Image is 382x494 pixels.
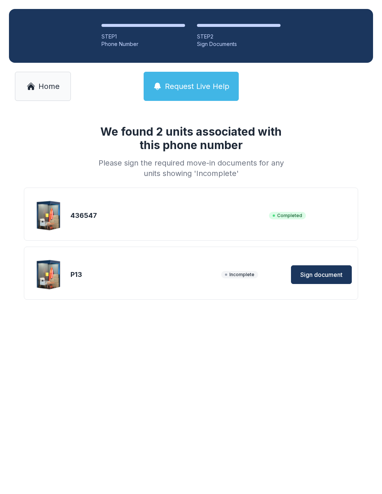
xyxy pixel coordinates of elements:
div: 436547 [71,210,266,221]
div: STEP 1 [101,33,185,40]
div: Phone Number [101,40,185,48]
div: Please sign the required move-in documents for any units showing 'Incomplete' [95,158,286,179]
span: Request Live Help [165,81,229,92]
div: P13 [71,269,218,280]
span: Completed [269,212,306,219]
h1: We found 2 units associated with this phone number [95,125,286,152]
span: Home [38,81,60,92]
span: Sign document [300,270,342,279]
div: Sign Documents [197,40,281,48]
span: Incomplete [221,271,258,278]
div: STEP 2 [197,33,281,40]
